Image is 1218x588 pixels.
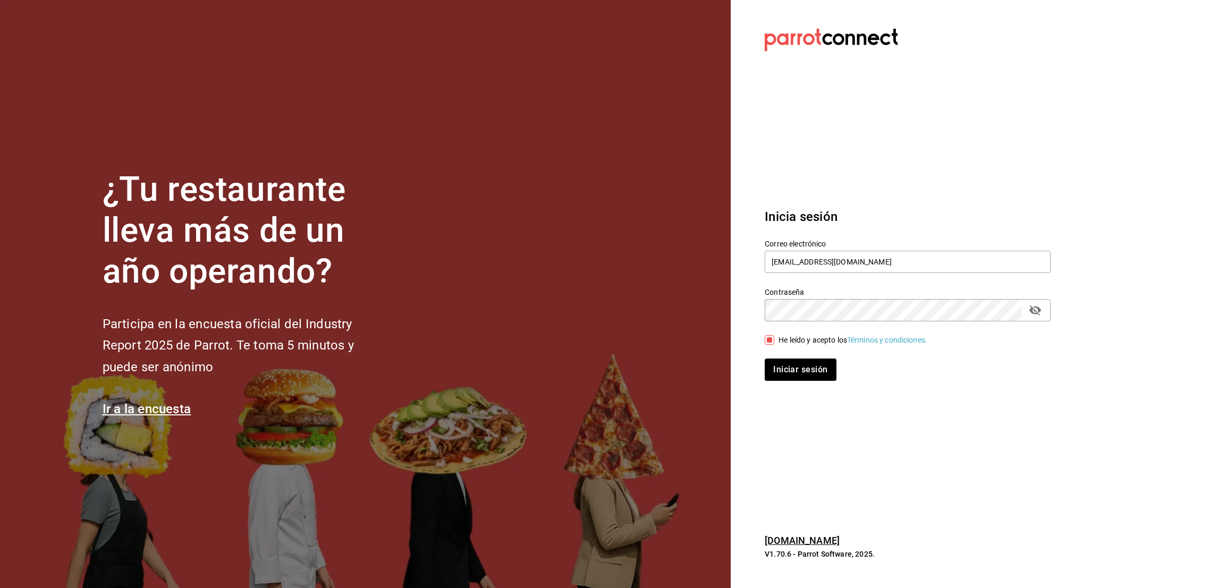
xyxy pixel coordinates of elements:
div: He leído y acepto los [779,335,927,346]
label: Contraseña [765,288,1051,296]
label: Correo electrónico [765,240,1051,248]
a: [DOMAIN_NAME] [765,535,840,546]
a: Términos y condiciones. [847,336,927,344]
h1: ¿Tu restaurante lleva más de un año operando? [103,169,390,292]
h3: Inicia sesión [765,207,1051,226]
input: Ingresa tu correo electrónico [765,251,1051,273]
button: passwordField [1026,301,1044,319]
p: V1.70.6 - Parrot Software, 2025. [765,549,1051,559]
button: Iniciar sesión [765,359,836,381]
a: Ir a la encuesta [103,402,191,416]
h2: Participa en la encuesta oficial del Industry Report 2025 de Parrot. Te toma 5 minutos y puede se... [103,313,390,378]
